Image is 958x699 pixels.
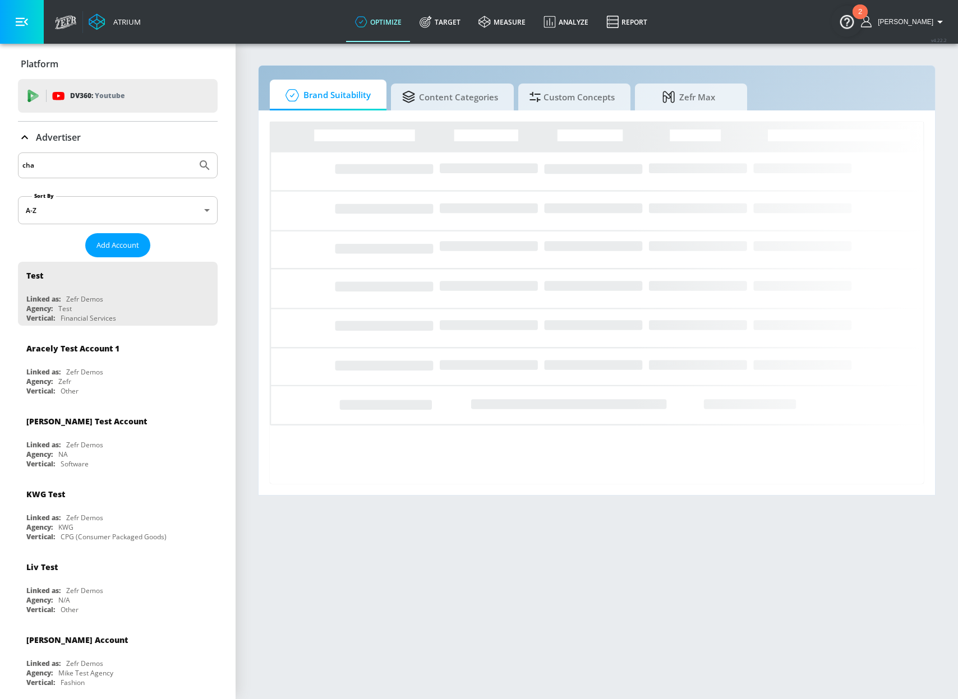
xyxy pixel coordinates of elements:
[931,37,947,43] span: v 4.22.2
[26,562,58,572] div: Liv Test
[66,367,103,377] div: Zefr Demos
[26,513,61,522] div: Linked as:
[66,586,103,595] div: Zefr Demos
[66,659,103,668] div: Zefr Demos
[26,635,128,645] div: [PERSON_NAME] Account
[22,158,192,173] input: Search by name
[26,270,43,281] div: Test
[26,416,147,427] div: [PERSON_NAME] Test Account
[18,335,218,399] div: Aracely Test Account 1Linked as:Zefr DemosAgency:ZefrVertical:Other
[26,386,55,396] div: Vertical:
[26,668,53,678] div: Agency:
[18,626,218,690] div: [PERSON_NAME] AccountLinked as:Zefr DemosAgency:Mike Test AgencyVertical:Fashion
[861,15,947,29] button: [PERSON_NAME]
[26,678,55,687] div: Vertical:
[26,377,53,386] div: Agency:
[61,313,116,323] div: Financial Services
[402,84,498,110] span: Content Categories
[21,58,58,70] p: Platform
[18,262,218,326] div: TestLinked as:Zefr DemosAgency:TestVertical:Financial Services
[18,122,218,153] div: Advertiser
[597,2,656,42] a: Report
[18,553,218,617] div: Liv TestLinked as:Zefr DemosAgency:N/AVertical:Other
[26,440,61,450] div: Linked as:
[58,304,72,313] div: Test
[96,239,139,252] span: Add Account
[26,450,53,459] div: Agency:
[32,192,56,200] label: Sort By
[26,522,53,532] div: Agency:
[18,408,218,471] div: [PERSON_NAME] Test AccountLinked as:Zefr DemosAgency:NAVertical:Software
[529,84,615,110] span: Custom Concepts
[61,459,89,469] div: Software
[66,294,103,304] div: Zefr Demos
[18,48,218,80] div: Platform
[646,84,731,110] span: Zefr Max
[66,513,103,522] div: Zefr Demos
[85,233,150,257] button: Add Account
[61,605,79,614] div: Other
[26,343,119,354] div: Aracely Test Account 1
[95,90,125,101] p: Youtube
[58,450,68,459] div: NA
[58,377,71,386] div: Zefr
[26,489,65,499] div: KWG Test
[109,17,141,27] div: Atrium
[26,459,55,469] div: Vertical:
[61,678,85,687] div: Fashion
[535,2,597,42] a: Analyze
[873,18,933,26] span: login as: charles.sun@zefr.com
[831,6,863,37] button: Open Resource Center, 2 new notifications
[26,304,53,313] div: Agency:
[26,586,61,595] div: Linked as:
[26,659,61,668] div: Linked as:
[61,532,167,541] div: CPG (Consumer Packaged Goods)
[858,12,862,26] div: 2
[18,480,218,544] div: KWG TestLinked as:Zefr DemosAgency:KWGVertical:CPG (Consumer Packaged Goods)
[61,386,79,396] div: Other
[192,153,217,178] button: Submit Search
[58,668,113,678] div: Mike Test Agency
[58,522,73,532] div: KWG
[26,294,61,304] div: Linked as:
[58,595,70,605] div: N/A
[70,90,125,102] p: DV360:
[411,2,469,42] a: Target
[346,2,411,42] a: optimize
[66,440,103,450] div: Zefr Demos
[26,532,55,541] div: Vertical:
[26,313,55,323] div: Vertical:
[26,367,61,377] div: Linked as:
[26,605,55,614] div: Vertical:
[18,79,218,113] div: DV360: Youtube
[26,595,53,605] div: Agency:
[36,131,81,143] p: Advertiser
[89,13,141,30] a: Atrium
[18,196,218,224] div: A-Z
[281,82,371,109] span: Brand Suitability
[469,2,535,42] a: measure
